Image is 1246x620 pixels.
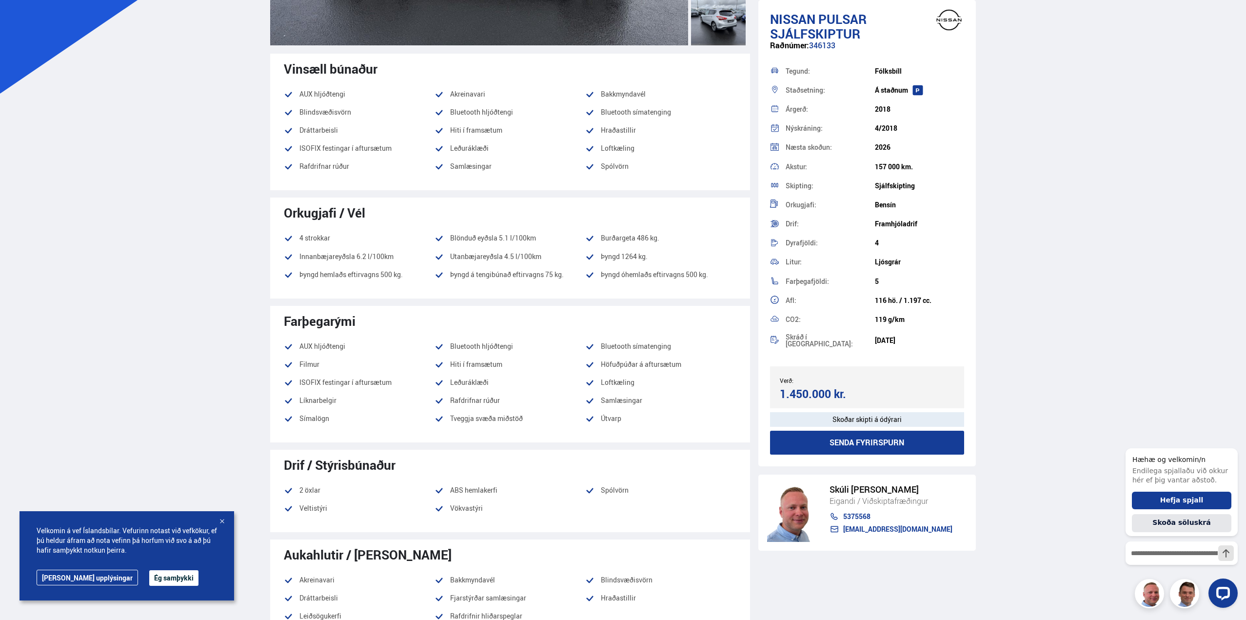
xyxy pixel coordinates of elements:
[767,483,820,542] img: siFngHWaQ9KaOqBr.png
[284,547,736,562] div: Aukahlutir / [PERSON_NAME]
[284,142,435,154] li: ISOFIX festingar í aftursætum
[875,297,964,304] div: 116 hö. / 1.197 cc.
[786,106,875,113] div: Árgerð:
[780,377,867,384] div: Verð:
[435,269,585,280] li: Þyngd á tengibúnað eftirvagns 75 kg.
[875,163,964,171] div: 157 000 km.
[830,525,952,533] a: [EMAIL_ADDRESS][DOMAIN_NAME]
[786,220,875,227] div: Drif:
[37,526,217,555] span: Velkomin á vef Íslandsbílar. Vefurinn notast við vefkökur, ef þú heldur áfram að nota vefinn þá h...
[435,88,585,100] li: Akreinavari
[770,40,809,51] span: Raðnúmer:
[435,395,585,406] li: Rafdrifnar rúður
[435,232,585,244] li: Blönduð eyðsla 5.1 l/100km
[284,269,435,280] li: Þyngd hemlaðs eftirvagns 500 kg.
[284,124,435,136] li: Dráttarbeisli
[875,239,964,247] div: 4
[585,88,736,100] li: Bakkmyndavél
[780,387,864,400] div: 1.450.000 kr.
[786,334,875,347] div: Skráð í [GEOGRAPHIC_DATA]:
[585,232,736,244] li: Burðargeta 486 kg.
[585,142,736,154] li: Loftkæling
[435,484,585,496] li: ABS hemlakerfi
[875,182,964,190] div: Sjálfskipting
[875,337,964,344] div: [DATE]
[786,240,875,246] div: Dyrafjöldi:
[875,143,964,151] div: 2026
[149,570,198,586] button: Ég samþykki
[435,502,585,520] li: Vökvastýri
[284,458,736,472] div: Drif / Stýrisbúnaður
[585,251,736,262] li: Þyngd 1264 kg.
[284,61,736,76] div: Vinsæll búnaður
[284,574,435,586] li: Akreinavari
[435,106,585,118] li: Bluetooth hljóðtengi
[284,340,435,352] li: AUX hljóðtengi
[284,413,435,424] li: Símalögn
[770,10,867,42] span: Pulsar SJÁLFSKIPTUR
[37,570,138,585] a: [PERSON_NAME] upplýsingar
[786,87,875,94] div: Staðsetning:
[830,495,952,507] div: Eigandi / Viðskiptafræðingur
[786,68,875,75] div: Tegund:
[435,413,585,424] li: Tveggja svæða miðstöð
[875,86,964,94] div: Á staðnum
[435,251,585,262] li: Utanbæjareyðsla 4.5 l/100km
[284,106,435,118] li: Blindsvæðisvörn
[585,592,736,604] li: Hraðastillir
[585,269,736,287] li: Þyngd óhemlaðs eftirvagns 500 kg.
[284,502,435,514] li: Veltistýri
[284,160,435,172] li: Rafdrifnar rúður
[585,106,736,118] li: Bluetooth símatenging
[284,88,435,100] li: AUX hljóðtengi
[875,258,964,266] div: Ljósgrár
[770,412,965,427] div: Skoðar skipti á ódýrari
[830,513,952,520] a: 5375568
[770,431,965,455] button: Senda fyrirspurn
[786,163,875,170] div: Akstur:
[435,142,585,154] li: Leðuráklæði
[435,377,585,388] li: Leðuráklæði
[875,105,964,113] div: 2018
[284,314,736,328] div: Farþegarými
[875,124,964,132] div: 4/2018
[786,259,875,265] div: Litur:
[770,41,965,60] div: 346133
[830,484,952,495] div: Skúli [PERSON_NAME]
[435,592,585,604] li: Fjarstýrðar samlæsingar
[786,144,875,151] div: Næsta skoðun:
[284,377,435,388] li: ISOFIX festingar í aftursætum
[786,297,875,304] div: Afl:
[585,377,736,388] li: Loftkæling
[284,251,435,262] li: Innanbæjareyðsla 6.2 l/100km
[875,316,964,323] div: 119 g/km
[786,316,875,323] div: CO2:
[786,182,875,189] div: Skipting:
[435,574,585,586] li: Bakkmyndavél
[585,574,736,586] li: Blindsvæðisvörn
[786,278,875,285] div: Farþegafjöldi:
[284,484,435,496] li: 2 öxlar
[284,359,435,370] li: Filmur
[875,220,964,228] div: Framhjóladrif
[585,359,736,370] li: Höfuðpúðar á aftursætum
[435,124,585,136] li: Hiti í framsætum
[786,125,875,132] div: Nýskráning:
[770,10,815,28] span: Nissan
[435,359,585,370] li: Hiti í framsætum
[284,232,435,244] li: 4 strokkar
[875,201,964,209] div: Bensín
[585,160,736,179] li: Spólvörn
[786,201,875,208] div: Orkugjafi:
[875,278,964,285] div: 5
[284,205,736,220] div: Orkugjafi / Vél
[585,340,736,352] li: Bluetooth símatenging
[585,395,736,406] li: Samlæsingar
